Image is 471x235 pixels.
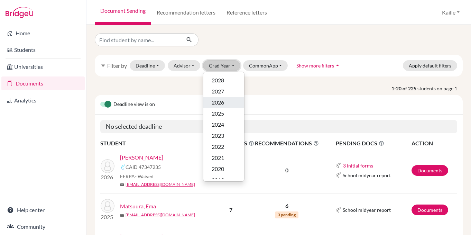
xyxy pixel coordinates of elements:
[336,163,341,168] img: Common App logo
[100,63,106,68] i: filter_list
[6,7,33,18] img: Bridge-U
[203,141,244,152] button: 2022
[113,100,155,109] span: Deadline view is on
[203,130,244,141] button: 2023
[290,60,347,71] button: Show more filtersarrow_drop_up
[120,153,163,162] a: [PERSON_NAME]
[255,139,319,147] span: RECOMMENDATIONS
[135,173,154,179] span: - Waived
[126,212,195,218] a: [EMAIL_ADDRESS][DOMAIN_NAME]
[403,60,457,71] button: Apply default filters
[1,43,85,57] a: Students
[203,108,244,119] button: 2025
[212,176,224,184] span: 2019
[100,139,207,148] th: STUDENT
[212,109,224,118] span: 2025
[126,163,161,171] span: CAID 47347235
[212,132,224,140] span: 2023
[212,154,224,162] span: 2021
[255,166,319,174] p: 0
[203,75,244,86] button: 2028
[296,63,334,69] span: Show more filters
[412,205,448,215] a: Documents
[411,139,457,148] th: ACTION
[203,163,244,174] button: 2020
[212,143,224,151] span: 2022
[212,76,224,84] span: 2028
[101,173,114,181] p: 2026
[343,172,391,179] span: School midyear report
[100,120,457,133] h5: No selected deadline
[1,203,85,217] a: Help center
[334,62,341,69] i: arrow_drop_up
[203,152,244,163] button: 2021
[212,87,224,96] span: 2027
[1,220,85,234] a: Community
[243,60,288,71] button: CommonApp
[417,85,463,92] span: students on page 1
[126,181,195,188] a: [EMAIL_ADDRESS][DOMAIN_NAME]
[120,213,124,217] span: mail
[130,60,165,71] button: Deadline
[212,120,224,129] span: 2024
[203,86,244,97] button: 2027
[336,207,341,213] img: Common App logo
[203,72,244,182] div: Grad Year
[1,76,85,90] a: Documents
[343,206,391,214] span: School midyear report
[101,159,114,173] img: Fujita, Ryotaro
[101,199,114,213] img: Matsuura, Ema
[212,165,224,173] span: 2020
[255,202,319,210] p: 6
[391,85,417,92] strong: 1-20 of 225
[120,183,124,187] span: mail
[120,164,126,170] img: Common App logo
[336,139,411,147] span: PENDING DOCS
[1,60,85,74] a: Universities
[95,33,181,46] input: Find student by name...
[412,165,448,176] a: Documents
[107,62,127,69] span: Filter by
[203,97,244,108] button: 2026
[203,60,240,71] button: Grad Year
[120,173,154,180] span: FERPA
[203,119,244,130] button: 2024
[336,172,341,178] img: Common App logo
[168,60,201,71] button: Advisor
[212,98,224,107] span: 2026
[229,207,232,213] b: 7
[1,93,85,107] a: Analytics
[101,213,114,221] p: 2025
[203,174,244,186] button: 2019
[120,202,156,210] a: Matsuura, Ema
[439,6,463,19] button: Kaille
[275,211,298,218] span: 3 pending
[343,162,373,170] button: 3 initial forms
[1,26,85,40] a: Home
